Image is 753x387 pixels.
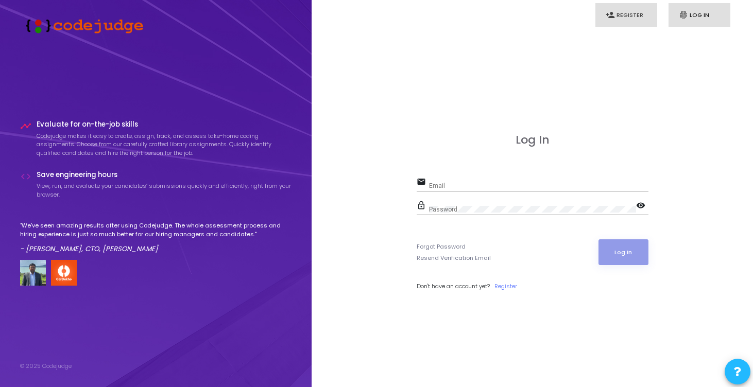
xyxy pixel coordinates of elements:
[598,239,648,265] button: Log In
[417,177,429,189] mat-icon: email
[417,242,466,251] a: Forgot Password
[636,200,648,213] mat-icon: visibility
[417,254,491,262] a: Resend Verification Email
[417,133,648,147] h3: Log In
[606,10,615,20] i: person_add
[679,10,688,20] i: fingerprint
[429,182,648,189] input: Email
[20,260,46,286] img: user image
[37,182,292,199] p: View, run, and evaluate your candidates’ submissions quickly and efficiently, right from your bro...
[20,362,72,371] div: © 2025 Codejudge
[37,120,292,129] h4: Evaluate for on-the-job skills
[494,282,517,291] a: Register
[595,3,657,27] a: person_addRegister
[51,260,77,286] img: company-logo
[37,171,292,179] h4: Save engineering hours
[417,200,429,213] mat-icon: lock_outline
[417,282,490,290] span: Don't have an account yet?
[20,244,158,254] em: - [PERSON_NAME], CTO, [PERSON_NAME]
[37,132,292,157] p: Codejudge makes it easy to create, assign, track, and assess take-home coding assignments. Choose...
[20,171,31,182] i: code
[20,120,31,132] i: timeline
[20,221,292,238] p: "We've seen amazing results after using Codejudge. The whole assessment process and hiring experi...
[669,3,730,27] a: fingerprintLog In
